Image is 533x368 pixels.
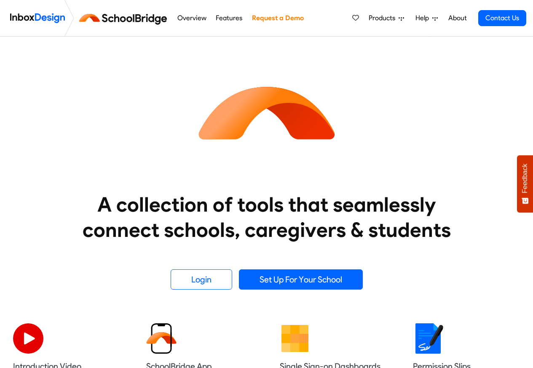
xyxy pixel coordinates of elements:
span: Feedback [521,164,529,193]
a: Products [365,10,407,27]
a: Features [214,10,245,27]
img: schoolbridge logo [78,8,172,28]
button: Feedback - Show survey [517,155,533,212]
heading: A collection of tools that seamlessly connect schools, caregivers & students [67,192,467,242]
a: Set Up For Your School [239,269,363,290]
a: Help [412,10,441,27]
img: 2022_01_13_icon_grid.svg [280,323,310,354]
img: icon_schoolbridge.svg [191,37,343,188]
span: Help [415,13,432,23]
a: About [446,10,469,27]
img: 2022_01_13_icon_sb_app.svg [146,323,177,354]
span: Products [369,13,399,23]
a: Login [171,269,232,290]
img: 2022_01_18_icon_signature.svg [413,323,443,354]
a: Contact Us [478,10,526,26]
a: Overview [175,10,209,27]
img: 2022_07_11_icon_video_playback.svg [13,323,43,354]
a: Request a Demo [249,10,306,27]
